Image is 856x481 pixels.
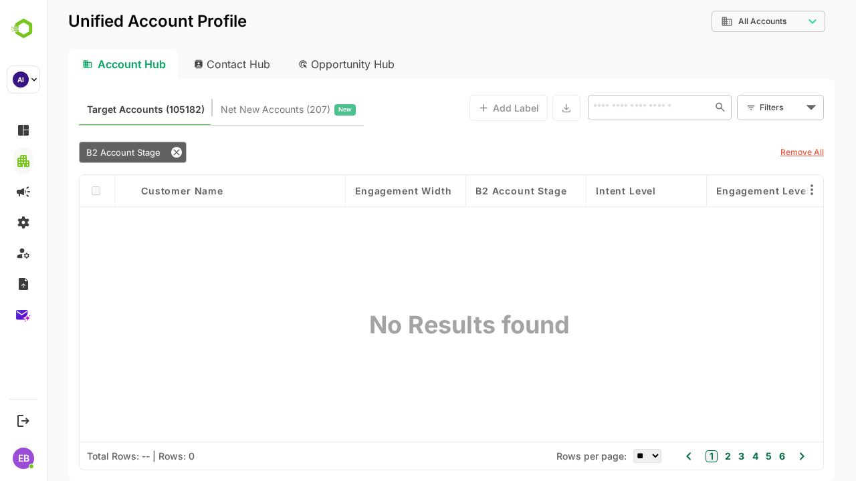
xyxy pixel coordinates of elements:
p: Unified Account Profile [21,13,200,29]
span: Net New Accounts ( 207 ) [174,101,284,118]
u: Remove All [734,147,777,157]
div: B2 Account Stage [32,142,140,163]
span: B2 Account Stage [429,185,520,196]
div: AI [13,71,29,88]
div: Newly surfaced ICP-fit accounts from Intent, Website, LinkedIn, and other engagement signals. [174,101,309,118]
span: Engagement Width [308,185,405,196]
div: Opportunity Hub [241,49,360,79]
button: 2 [675,449,684,464]
button: 5 [716,449,725,464]
button: Add Label [423,95,501,121]
button: 3 [688,449,698,464]
span: All Accounts [691,17,740,26]
div: Total Rows: -- | Rows: 0 [40,450,148,462]
div: Contact Hub [136,49,235,79]
span: Engagement Level [669,185,762,196]
button: Export the selected data as CSV [506,95,534,121]
div: All Accounts [674,15,757,27]
button: Logout [14,412,32,430]
div: Filters [712,94,777,122]
div: No Results found [405,207,440,442]
span: B2 Account Stage [39,147,114,158]
img: BambooboxLogoMark.f1c84d78b4c51b1a7b5f700c9845e183.svg [7,16,41,41]
span: Customer Name [94,185,177,196]
span: Known accounts you’ve identified to target - imported from CRM, Offline upload, or promoted from ... [40,101,158,118]
div: All Accounts [665,9,778,35]
span: Intent Level [549,185,609,196]
span: New [292,101,305,118]
div: Filters [713,100,756,114]
button: 1 [659,450,671,462]
button: 4 [702,449,712,464]
span: Rows per page: [510,450,580,462]
div: Account Hub [21,49,131,79]
div: EB [13,448,34,469]
button: 6 [729,449,738,464]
